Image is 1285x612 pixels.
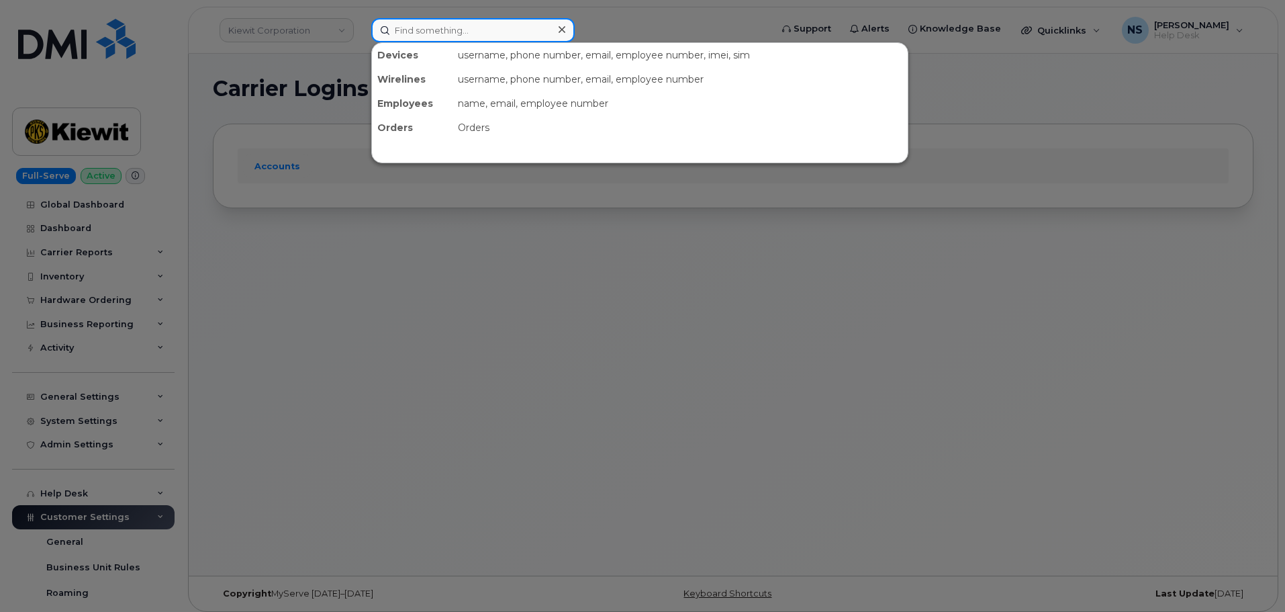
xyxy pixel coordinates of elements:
iframe: Messenger Launcher [1227,554,1275,602]
div: Wirelines [372,67,453,91]
div: Orders [453,116,908,140]
div: username, phone number, email, employee number [453,67,908,91]
div: username, phone number, email, employee number, imei, sim [453,43,908,67]
div: Devices [372,43,453,67]
div: Employees [372,91,453,116]
div: name, email, employee number [453,91,908,116]
div: Orders [372,116,453,140]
